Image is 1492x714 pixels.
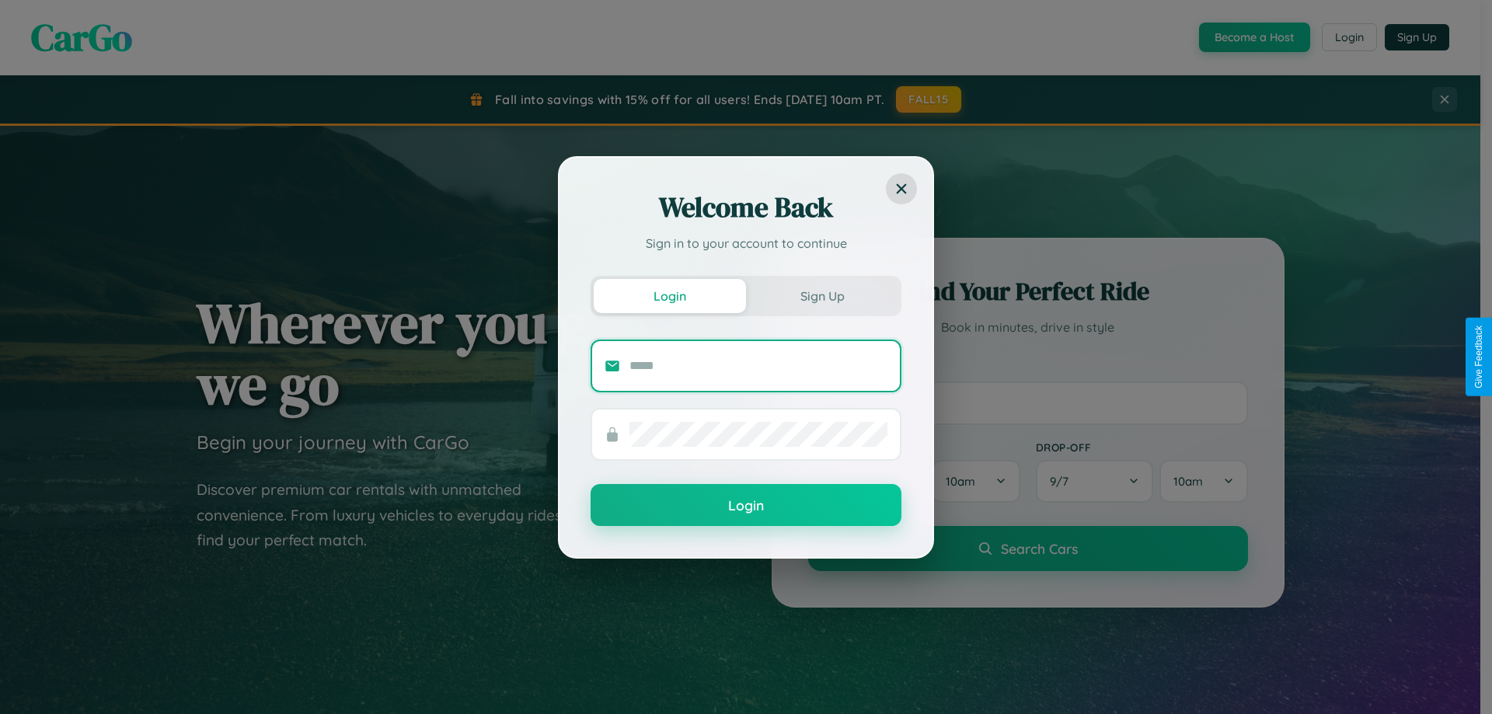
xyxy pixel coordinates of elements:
[591,484,901,526] button: Login
[746,279,898,313] button: Sign Up
[1473,326,1484,388] div: Give Feedback
[591,189,901,226] h2: Welcome Back
[594,279,746,313] button: Login
[591,234,901,253] p: Sign in to your account to continue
